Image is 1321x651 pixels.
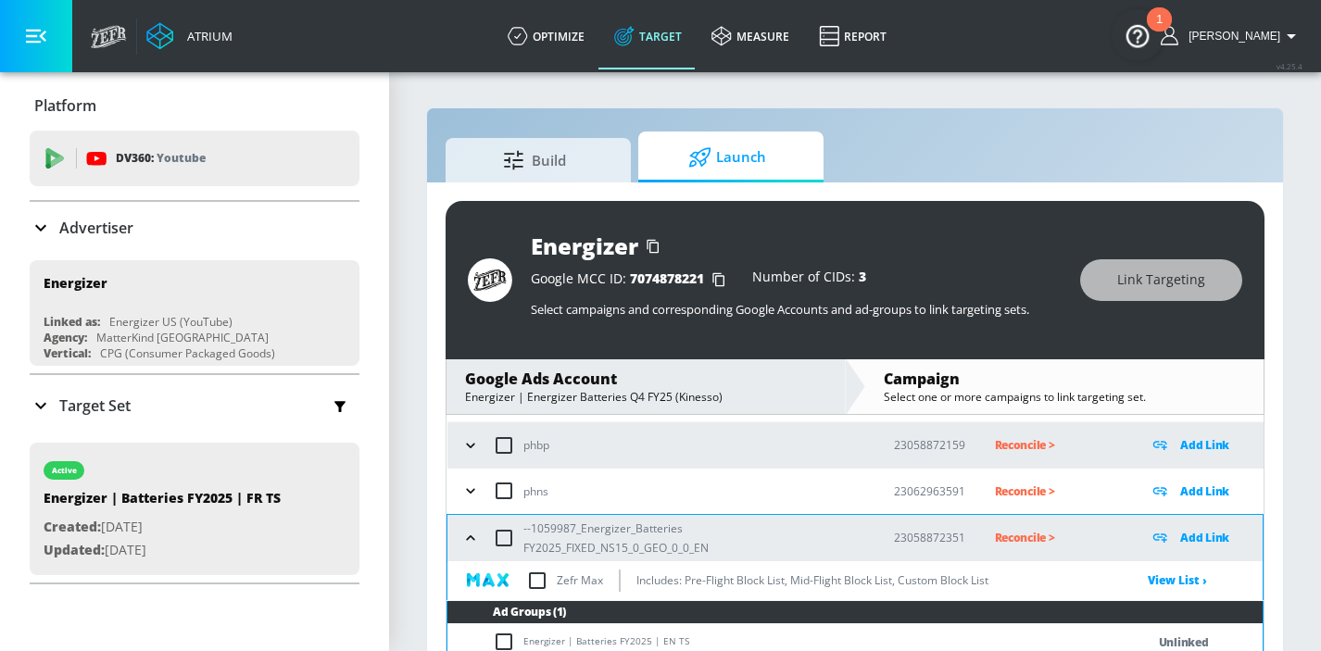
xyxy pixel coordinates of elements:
[1180,434,1229,456] p: Add Link
[447,359,845,414] div: Google Ads AccountEnergizer | Energizer Batteries Q4 FY25 (Kinesso)
[995,481,1120,502] p: Reconcile >
[1149,434,1263,456] div: Add Link
[531,231,638,261] div: Energizer
[1112,9,1164,61] button: Open Resource Center, 1 new notification
[116,148,206,169] p: DV360:
[523,519,864,557] p: --1059987_Energizer_Batteries FY2025_FIXED_NS15_0_GEO_0_0_EN
[531,270,734,289] div: Google MCC ID:
[180,28,233,44] div: Atrium
[44,330,87,345] div: Agency:
[630,269,704,287] span: 7074878221
[30,443,359,575] div: activeEnergizer | Batteries FY2025 | FR TSCreated:[DATE]Updated:[DATE]
[523,435,549,455] p: phbp
[100,345,275,361] div: CPG (Consumer Packaged Goods)
[59,218,133,238] p: Advertiser
[44,518,101,535] span: Created:
[30,260,359,366] div: EnergizerLinked as:Energizer US (YouTube)Agency:MatterKind [GEOGRAPHIC_DATA]Vertical:CPG (Consume...
[146,22,233,50] a: Atrium
[44,345,91,361] div: Vertical:
[493,3,599,69] a: optimize
[752,270,866,289] div: Number of CIDs:
[52,466,77,475] div: active
[447,601,1263,624] th: Ad Groups (1)
[44,314,100,330] div: Linked as:
[995,527,1120,548] p: Reconcile >
[1149,527,1263,548] div: Add Link
[30,80,359,131] div: Platform
[464,138,605,182] span: Build
[59,395,131,416] p: Target Set
[894,482,965,501] p: 23062963591
[804,3,901,69] a: Report
[599,3,697,69] a: Target
[465,389,826,405] div: Energizer | Energizer Batteries Q4 FY25 (Kinesso)
[1277,61,1302,71] span: v 4.25.4
[894,435,965,455] p: 23058872159
[157,148,206,168] p: Youtube
[884,369,1245,389] div: Campaign
[30,202,359,254] div: Advertiser
[30,375,359,436] div: Target Set
[1161,25,1302,47] button: [PERSON_NAME]
[44,539,281,562] p: [DATE]
[1181,30,1280,43] span: login as: Heather.Aleksis@zefr.com
[44,489,281,516] div: Energizer | Batteries FY2025 | FR TS
[1180,481,1229,502] p: Add Link
[884,389,1245,405] div: Select one or more campaigns to link targeting set.
[697,3,804,69] a: measure
[523,482,548,501] p: phns
[557,570,603,590] p: Zefr Max
[465,369,826,389] div: Google Ads Account
[657,135,798,180] span: Launch
[894,528,965,547] p: 23058872351
[44,541,105,558] span: Updated:
[1148,572,1207,588] a: View List ›
[1180,527,1229,548] p: Add Link
[1156,19,1163,44] div: 1
[859,268,866,285] span: 3
[109,314,233,330] div: Energizer US (YouTube)
[96,330,269,345] div: MatterKind [GEOGRAPHIC_DATA]
[1149,481,1263,502] div: Add Link
[44,274,107,292] div: Energizer
[30,131,359,186] div: DV360: Youtube
[636,570,988,590] p: Includes: Pre-Flight Block List, Mid-Flight Block List, Custom Block List
[34,95,96,116] p: Platform
[531,301,1062,318] p: Select campaigns and corresponding Google Accounts and ad-groups to link targeting sets.
[995,434,1120,456] p: Reconcile >
[44,516,281,539] p: [DATE]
